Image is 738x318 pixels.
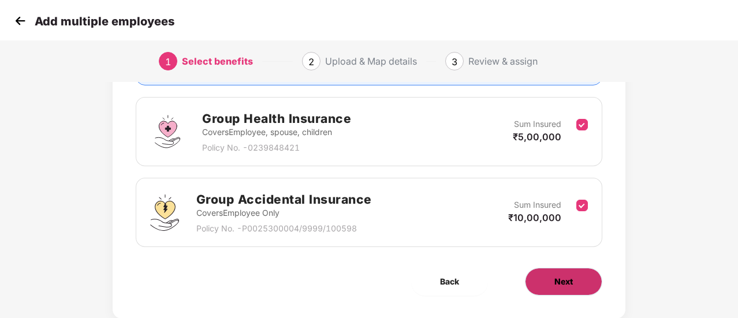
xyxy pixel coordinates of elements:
[150,194,178,231] img: svg+xml;base64,PHN2ZyB4bWxucz0iaHR0cDovL3d3dy53My5vcmcvMjAwMC9zdmciIHdpZHRoPSI0OS4zMjEiIGhlaWdodD...
[411,268,488,295] button: Back
[196,207,372,219] p: Covers Employee Only
[196,190,372,209] h2: Group Accidental Insurance
[182,52,253,70] div: Select benefits
[554,275,573,288] span: Next
[35,14,174,28] p: Add multiple employees
[440,275,459,288] span: Back
[452,56,457,68] span: 3
[202,141,351,154] p: Policy No. - 0239848421
[468,52,538,70] div: Review & assign
[514,118,561,130] p: Sum Insured
[308,56,314,68] span: 2
[150,114,185,149] img: svg+xml;base64,PHN2ZyBpZD0iR3JvdXBfSGVhbHRoX0luc3VyYW5jZSIgZGF0YS1uYW1lPSJHcm91cCBIZWFsdGggSW5zdX...
[514,199,561,211] p: Sum Insured
[12,12,29,29] img: svg+xml;base64,PHN2ZyB4bWxucz0iaHR0cDovL3d3dy53My5vcmcvMjAwMC9zdmciIHdpZHRoPSIzMCIgaGVpZ2h0PSIzMC...
[196,222,372,235] p: Policy No. - P0025300004/9999/100598
[202,109,351,128] h2: Group Health Insurance
[513,131,561,143] span: ₹5,00,000
[508,212,561,223] span: ₹10,00,000
[525,268,602,295] button: Next
[325,52,417,70] div: Upload & Map details
[202,126,351,139] p: Covers Employee, spouse, children
[165,56,171,68] span: 1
